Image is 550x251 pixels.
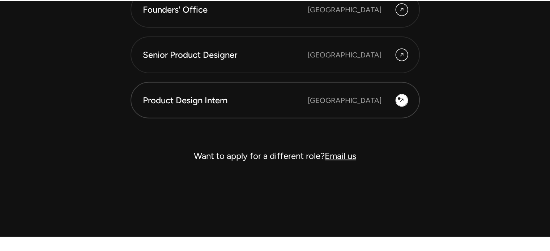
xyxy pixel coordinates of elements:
[131,147,420,165] div: Want to apply for a different role?
[143,94,308,107] div: Product Design Intern
[308,49,381,60] div: [GEOGRAPHIC_DATA]
[325,151,356,161] a: Email us
[131,82,420,119] a: Product Design Intern [GEOGRAPHIC_DATA]
[131,36,420,73] a: Senior Product Designer [GEOGRAPHIC_DATA]
[308,95,381,106] div: [GEOGRAPHIC_DATA]
[143,49,308,61] div: Senior Product Designer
